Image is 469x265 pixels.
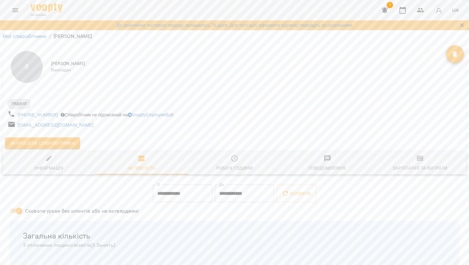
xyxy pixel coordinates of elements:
button: Menu [8,3,23,18]
button: Закрити сповіщення [458,21,466,30]
div: Інформація [34,164,63,172]
span: For Business [31,13,63,17]
a: Мої співробітники [3,33,47,39]
button: Видалити [446,45,464,63]
button: Запросити співробітника [5,137,80,149]
span: Запросити співробітника [10,139,75,147]
nav: breadcrumb [3,33,466,40]
div: Зарплатня та Витрати [393,164,448,172]
a: [EMAIL_ADDRESS][DOMAIN_NAME] [18,122,93,128]
button: UA [450,4,461,16]
span: UA [452,7,459,13]
p: [PERSON_NAME] [54,33,92,40]
div: Співробітник не підписаний на ! [59,110,175,119]
li: / [49,33,51,40]
span: Оновити [282,190,311,197]
span: Сховати уроки без клієнтів або не затверджені [25,207,139,215]
div: В [11,51,43,83]
span: Педагог [8,101,31,107]
a: До закінчення тестового періоду залишилось 76 дні/в. Для того щоб оформити підписку перейдіть за ... [116,22,352,28]
img: Voopty Logo [31,3,63,12]
span: 3 сплачених людино-візитів ( 3 Занять ) [23,241,446,249]
div: Повідомлення [309,164,346,172]
a: [PHONE_NUMBER] [18,112,58,117]
img: avatar_s.png [434,6,443,15]
span: [PERSON_NAME] [51,61,446,67]
span: Загальна кількість [23,231,446,241]
div: Активність [128,164,156,172]
span: Викладач [51,67,446,73]
span: 1 [387,2,393,8]
button: Оновити [277,185,316,202]
div: Робочі години [216,164,253,172]
a: VooptyEmployeeBot [128,112,172,117]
